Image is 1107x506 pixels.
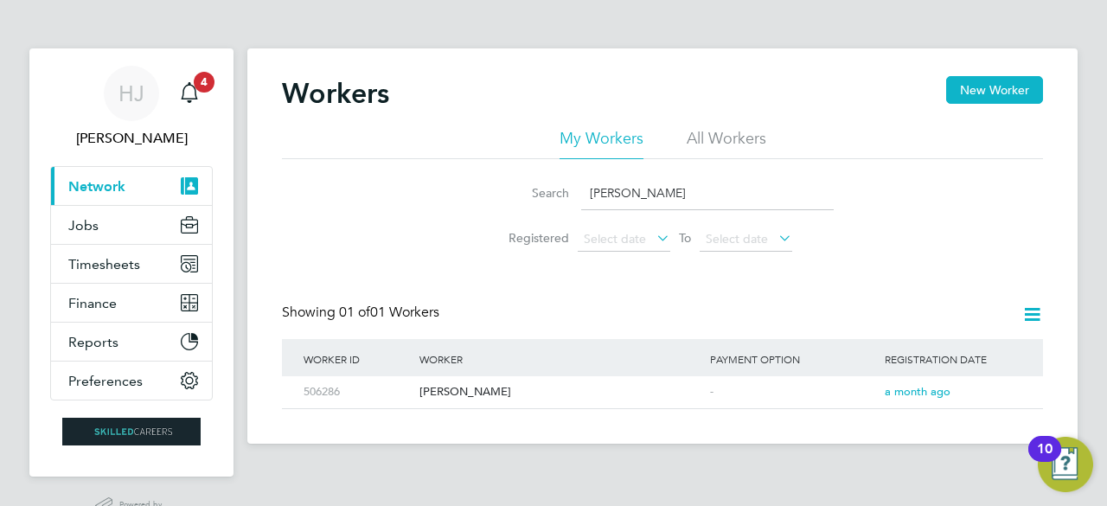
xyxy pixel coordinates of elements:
span: To [674,227,696,249]
div: [PERSON_NAME] [415,376,706,408]
button: Network [51,167,212,205]
div: 506286 [299,376,415,408]
input: Name, email or phone number [581,176,834,210]
div: Payment Option [706,339,880,379]
div: Worker ID [299,339,415,379]
nav: Main navigation [29,48,234,477]
button: Finance [51,284,212,322]
span: Select date [584,231,646,247]
img: skilledcareers-logo-retina.png [62,418,201,445]
span: Holly Jones [50,128,213,149]
div: 10 [1037,449,1053,471]
button: Reports [51,323,212,361]
button: Timesheets [51,245,212,283]
button: New Worker [946,76,1043,104]
button: Open Resource Center, 10 new notifications [1038,437,1093,492]
h2: Workers [282,76,389,111]
li: All Workers [687,128,766,159]
button: Jobs [51,206,212,244]
span: Preferences [68,373,143,389]
div: Worker [415,339,706,379]
span: Timesheets [68,256,140,272]
span: Reports [68,334,118,350]
span: 01 Workers [339,304,439,321]
span: 01 of [339,304,370,321]
span: Network [68,178,125,195]
button: Preferences [51,362,212,400]
span: 4 [194,72,214,93]
div: Showing [282,304,443,322]
a: HJ[PERSON_NAME] [50,66,213,149]
label: Search [491,185,569,201]
a: 506286[PERSON_NAME]-a month ago [299,375,1026,390]
li: My Workers [560,128,643,159]
label: Registered [491,230,569,246]
span: HJ [118,82,144,105]
span: Jobs [68,217,99,234]
a: 4 [172,66,207,121]
a: Go to home page [50,418,213,445]
span: Select date [706,231,768,247]
div: Registration Date [880,339,1026,379]
div: - [706,376,880,408]
span: Finance [68,295,117,311]
span: a month ago [885,384,950,399]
